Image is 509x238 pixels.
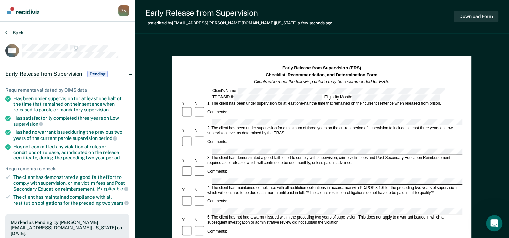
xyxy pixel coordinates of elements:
[486,215,502,231] iframe: Intercom live chat
[254,79,390,84] em: Clients who meet the following criteria may be recommended for ERS.
[211,88,446,94] div: Client's Name:
[206,101,462,106] div: 1. The client has been under supervision for at least one-half the time that remained on their cu...
[206,199,228,204] div: Comments:
[181,158,193,163] div: Y
[266,72,377,77] strong: Checklist, Recommendation, and Determination Form
[323,94,441,101] div: Eligibility Month:
[206,110,228,115] div: Comments:
[194,188,206,193] div: N
[118,5,129,16] button: Profile dropdown button
[206,185,462,195] div: 4. The client has maintained compliance with all restitution obligations in accordance with PD/PO...
[101,186,128,191] span: applicable
[84,107,109,112] span: supervision
[206,155,462,165] div: 3. The client has demonstrated a good faith effort to comply with supervision, crime victim fees ...
[181,101,193,106] div: Y
[111,200,129,206] span: years
[211,94,323,101] div: TDCJ/SID #:
[194,217,206,223] div: N
[87,71,108,77] span: Pending
[194,101,206,106] div: N
[454,11,498,22] button: Download Form
[282,66,361,71] strong: Early Release from Supervision (ERS)
[13,174,129,192] div: The client has demonstrated a good faith effort to comply with supervision, crime victim fees and...
[5,166,129,172] div: Requirements to check
[7,7,39,14] img: Recidiviz
[145,21,332,25] div: Last edited by [EMAIL_ADDRESS][PERSON_NAME][DOMAIN_NAME][US_STATE]
[118,5,129,16] div: Z A
[5,30,24,36] button: Back
[206,215,462,225] div: 5. The client has not had a warrant issued within the preceding two years of supervision. This do...
[181,188,193,193] div: Y
[5,71,82,77] span: Early Release from Supervision
[13,144,129,161] div: Has not committed any violation of rules or conditions of release, as indicated on the release ce...
[181,217,193,223] div: Y
[13,194,129,206] div: The client has maintained compliance with all restitution obligations for the preceding two
[181,128,193,133] div: Y
[206,169,228,174] div: Comments:
[5,87,129,93] div: Requirements validated by OIMS data
[206,229,228,234] div: Comments:
[145,8,332,18] div: Early Release from Supervision
[106,155,120,160] span: period
[13,129,129,141] div: Has had no warrant issued during the previous two years of the current parole supervision
[298,21,332,25] span: a few seconds ago
[13,121,43,127] span: supervision
[194,128,206,133] div: N
[98,135,117,141] span: period
[11,220,124,236] div: Marked as Pending by [PERSON_NAME][EMAIL_ADDRESS][DOMAIN_NAME][US_STATE] on [DATE].
[13,96,129,113] div: Has been under supervision for at least one half of the time that remained on their sentence when...
[194,158,206,163] div: N
[206,140,228,145] div: Comments:
[13,115,129,127] div: Has satisfactorily completed three years on Low
[206,126,462,136] div: 2. The client has been under supervision for a minimum of three years on the current period of su...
